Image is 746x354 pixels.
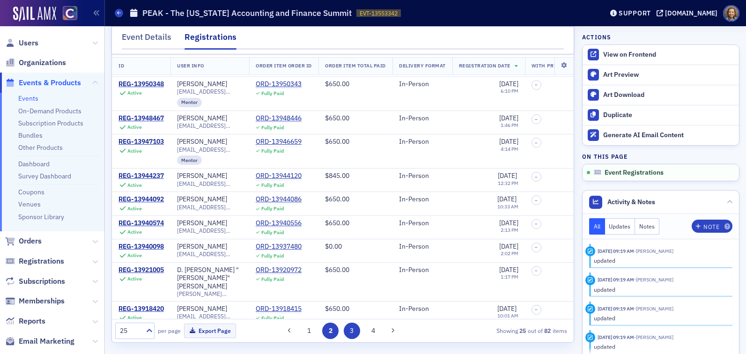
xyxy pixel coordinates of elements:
[322,323,339,339] button: 2
[118,266,164,274] div: REG-13921005
[118,80,164,88] a: REG-13950348
[399,172,446,180] div: In-Person
[18,119,83,127] a: Subscription Products
[118,172,164,180] a: REG-13944237
[177,305,227,313] div: [PERSON_NAME]
[177,80,227,88] a: [PERSON_NAME]
[19,276,65,287] span: Subscriptions
[325,80,349,88] span: $650.00
[5,78,81,88] a: Events & Products
[325,114,349,122] span: $650.00
[498,180,518,186] time: 12:32 PM
[18,131,43,140] a: Bundles
[256,80,302,88] div: ORD-13950343
[535,221,538,227] span: –
[598,248,634,254] time: 9/19/2025 09:19 AM
[360,9,398,17] span: EVT-13553342
[501,88,518,94] time: 6:10 PM
[256,305,302,313] a: ORD-13918415
[18,188,44,196] a: Coupons
[325,195,349,203] span: $650.00
[325,62,386,69] span: Order Item Total Paid
[177,219,227,228] div: [PERSON_NAME]
[256,266,302,274] a: ORD-13920972
[177,290,243,297] span: [PERSON_NAME][EMAIL_ADDRESS][PERSON_NAME][DOMAIN_NAME]
[498,171,517,180] span: [DATE]
[605,169,664,177] span: Event Registrations
[256,243,302,251] a: ORD-13937480
[256,114,302,123] a: ORD-13948446
[325,242,342,251] span: $0.00
[177,251,243,258] span: [EMAIL_ADDRESS][DOMAIN_NAME]
[118,243,164,251] div: REG-13940098
[459,62,510,69] span: Registration Date
[185,31,236,50] div: Registrations
[657,10,721,16] button: [DOMAIN_NAME]
[501,122,518,128] time: 1:46 PM
[177,122,243,129] span: [EMAIL_ADDRESS][DOMAIN_NAME]
[19,236,42,246] span: Orders
[603,51,734,59] div: View on Frontend
[5,336,74,347] a: Email Marketing
[325,304,349,313] span: $650.00
[18,200,41,208] a: Venues
[118,219,164,228] div: REG-13940574
[177,180,243,187] span: [EMAIL_ADDRESS][DOMAIN_NAME]
[399,219,446,228] div: In-Person
[142,7,352,19] h1: PEAK - The [US_STATE] Accounting and Finance Summit
[118,305,164,313] div: REG-13918420
[177,172,227,180] a: [PERSON_NAME]
[594,342,726,351] div: updated
[261,125,284,131] div: Fully Paid
[177,227,243,234] span: [EMAIL_ADDRESS][DOMAIN_NAME]
[594,256,726,265] div: updated
[184,324,236,338] button: Export Page
[177,138,227,146] a: [PERSON_NAME]
[499,137,518,146] span: [DATE]
[18,213,64,221] a: Sponsor Library
[583,45,739,65] a: View on Frontend
[723,5,739,22] span: Profile
[261,90,284,96] div: Fully Paid
[499,80,518,88] span: [DATE]
[583,85,739,105] a: Art Download
[399,266,446,274] div: In-Person
[585,275,595,285] div: Update
[19,58,66,68] span: Organizations
[582,33,611,41] h4: Actions
[501,227,518,233] time: 2:13 PM
[665,9,717,17] div: [DOMAIN_NAME]
[501,146,518,152] time: 4:14 PM
[261,182,284,188] div: Fully Paid
[585,246,595,256] div: Update
[127,229,142,235] div: Active
[118,138,164,146] a: REG-13947103
[120,326,140,336] div: 25
[634,276,673,283] span: Tiffany Carson
[127,90,142,96] div: Active
[177,195,227,204] a: [PERSON_NAME]
[19,256,64,266] span: Registrations
[261,276,284,282] div: Fully Paid
[127,182,142,188] div: Active
[18,143,63,152] a: Other Products
[585,304,595,314] div: Update
[177,243,227,251] a: [PERSON_NAME]
[497,195,517,203] span: [DATE]
[19,316,45,326] span: Reports
[261,148,284,154] div: Fully Paid
[261,315,284,321] div: Fully Paid
[501,273,518,280] time: 1:17 PM
[256,219,302,228] a: ORD-13940556
[497,312,518,319] time: 10:01 AM
[501,250,518,257] time: 2:02 PM
[543,326,553,335] strong: 82
[603,91,734,99] div: Art Download
[594,314,726,322] div: updated
[5,256,64,266] a: Registrations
